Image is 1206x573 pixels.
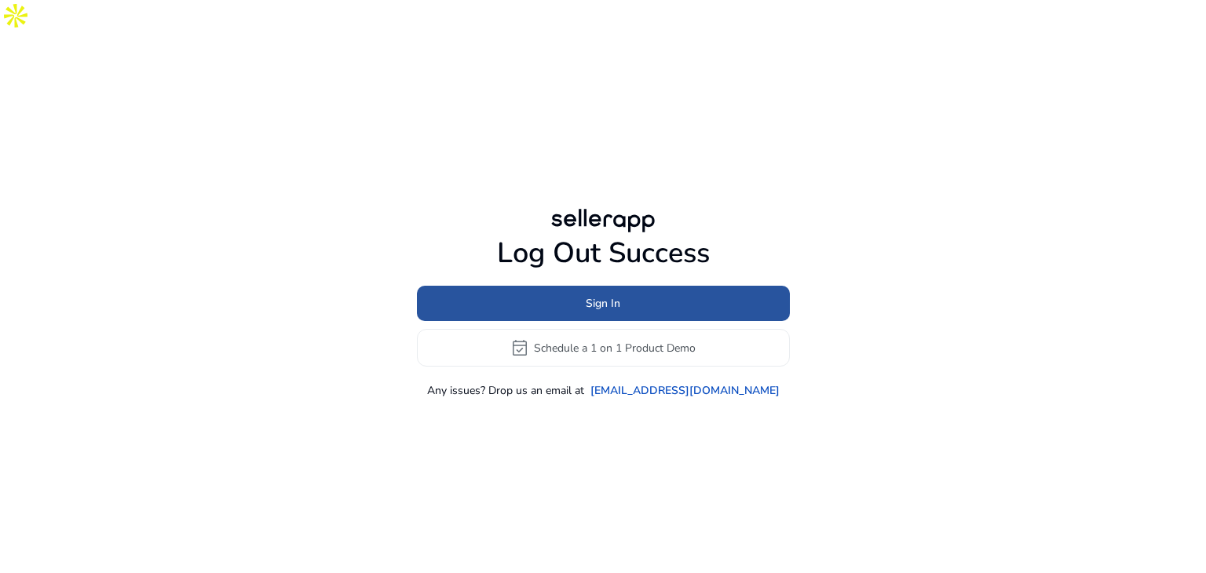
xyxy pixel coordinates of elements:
button: event_availableSchedule a 1 on 1 Product Demo [417,329,790,367]
button: Sign In [417,286,790,321]
h1: Log Out Success [417,236,790,270]
span: event_available [510,338,529,357]
span: Sign In [586,295,620,312]
a: [EMAIL_ADDRESS][DOMAIN_NAME] [590,382,780,399]
p: Any issues? Drop us an email at [427,382,584,399]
